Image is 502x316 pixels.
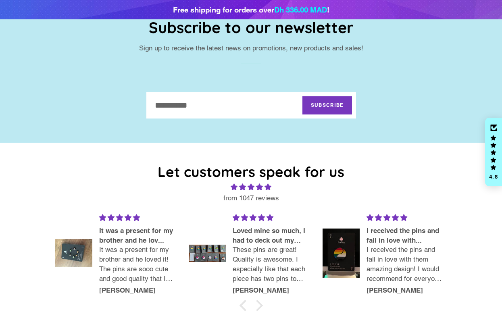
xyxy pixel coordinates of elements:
h2: Let customers speak for us [50,162,452,182]
div: I received the pins and fall in love with... [367,226,444,245]
div: 4.8 [489,174,498,179]
p: It was a present for my brother and he loved it! The pins are sooo cute and good quality that I w... [99,245,176,283]
div: [PERSON_NAME] [233,287,310,294]
p: These pins are great! Quality is awesome. I especially like that each piece has two pins to keep ... [233,245,310,283]
div: [PERSON_NAME] [367,287,444,294]
img: Heartstopper Leaves Fanart Hard Enamel Pin And Sticker Sheet Set [55,239,92,267]
p: Sign up to receive the latest news on promotions, new products and sales! [52,43,451,54]
div: 5 stars [367,213,444,223]
a: 4.86 stars from 1047 reviews [50,182,452,203]
p: I received the pins and fall in love with them amazing design! I would recommend for everyone in ... [367,245,444,283]
button: Subscribe [302,96,352,114]
div: Free shipping for orders over ! [173,4,329,15]
h2: Subscribe to our newsletter [52,17,451,38]
img: Customizable Pride Pin Set - The Most Flexible Pride Accessory In The World [323,229,360,278]
span: 4.86 stars [50,182,452,193]
img: Customizable Pride Pin - Crew Pack [189,245,226,262]
div: 5 stars [99,213,176,223]
div: It was a present for my brother and he lov... [99,226,176,245]
div: 5 stars [233,213,310,223]
span: Subscribe [311,102,344,109]
span: Dh 336.00 MAD [274,5,327,14]
span: from 1047 reviews [50,193,452,204]
div: Loved mine so much, I had to deck out my friends too! [233,226,310,245]
div: Click to open Judge.me floating reviews tab [485,118,502,186]
div: [PERSON_NAME] [99,287,176,294]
